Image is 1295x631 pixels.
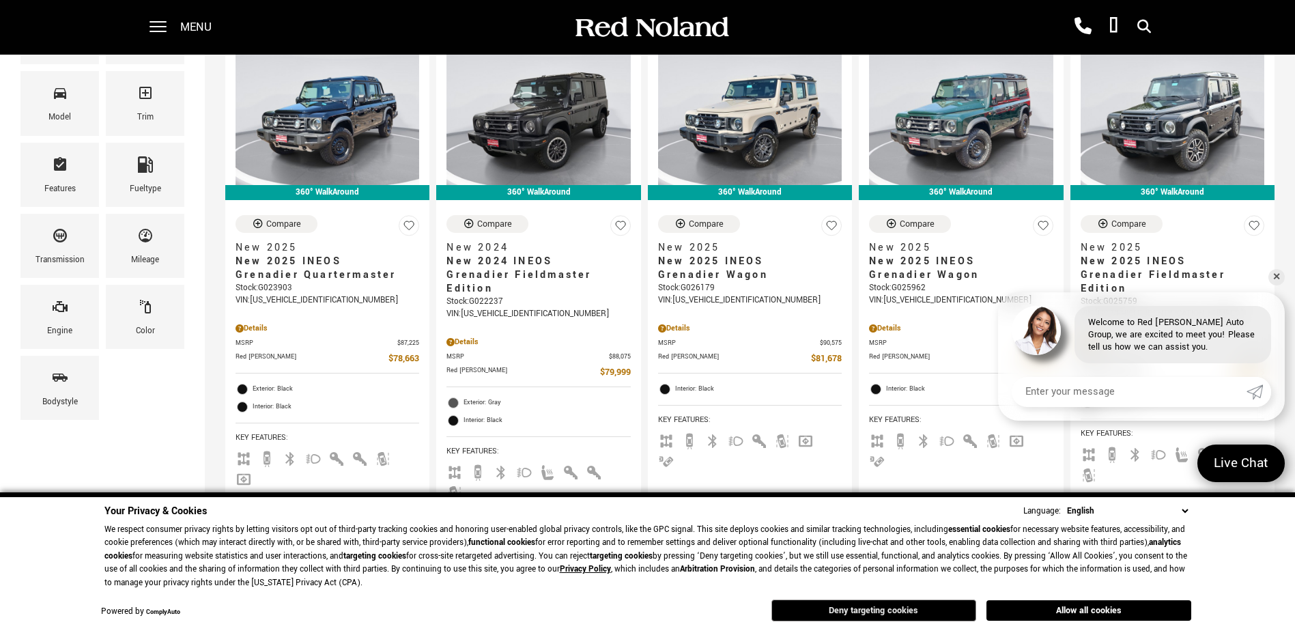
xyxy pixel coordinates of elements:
[797,434,814,445] span: Navigation Sys
[948,524,1010,535] strong: essential cookies
[146,608,180,617] a: ComplyAuto
[236,352,419,366] a: Red [PERSON_NAME] $78,663
[236,241,419,282] a: New 2025New 2025 INEOS Grenadier Quartermaster
[52,224,68,253] span: Transmission
[675,382,842,396] span: Interior: Black
[52,81,68,110] span: Model
[1081,448,1097,458] span: AWD
[446,255,620,296] span: New 2024 INEOS Grenadier Fieldmaster Edition
[728,434,744,445] span: Fog Lights
[610,215,631,242] button: Save Vehicle
[305,452,322,462] span: Fog Lights
[236,294,419,307] div: VIN: [US_VEHICLE_IDENTIFICATION_NUMBER]
[962,434,978,445] span: Keyless Entry
[464,414,630,427] span: Interior: Black
[343,550,406,562] strong: targeting cookies
[820,338,842,348] span: $90,575
[658,322,842,335] div: Pricing Details - New 2025 INEOS Grenadier Wagon With Navigation & 4WD
[20,143,99,207] div: FeaturesFeatures
[446,466,463,476] span: AWD
[869,322,1053,335] div: Pricing Details - New 2025 INEOS Grenadier Wagon With Navigation & 4WD
[658,352,842,366] a: Red [PERSON_NAME] $81,678
[106,143,184,207] div: FueltypeFueltype
[253,382,419,396] span: Exterior: Black
[225,185,429,200] div: 360° WalkAround
[1081,468,1097,479] span: Lane Warning
[658,282,842,294] div: Stock : G026179
[560,563,611,575] u: Privacy Policy
[52,153,68,182] span: Features
[658,434,674,445] span: AWD
[253,400,419,414] span: Interior: Black
[886,382,1053,396] span: Interior: Black
[600,365,631,380] span: $79,999
[52,366,68,395] span: Bodystyle
[20,356,99,420] div: BodystyleBodystyle
[658,412,842,427] span: Key Features :
[1081,47,1264,185] img: 2025 INEOS Grenadier Fieldmaster Edition
[20,214,99,278] div: TransmissionTransmission
[397,338,419,348] span: $87,225
[1064,504,1191,518] select: Language Select
[681,434,698,445] span: Backup Camera
[1012,306,1061,355] img: Agent profile photo
[236,338,419,348] a: MSRP $87,225
[106,71,184,135] div: TrimTrim
[590,550,653,562] strong: targeting cookies
[516,466,532,476] span: Fog Lights
[1012,377,1247,407] input: Enter your message
[648,185,852,200] div: 360° WalkAround
[137,81,154,110] span: Trim
[869,241,1042,255] span: New 2025
[446,444,630,459] span: Key Features :
[104,504,207,518] span: Your Privacy & Cookies
[236,215,317,233] button: Compare Vehicle
[464,396,630,410] span: Exterior: Gray
[106,214,184,278] div: MileageMileage
[1173,448,1190,458] span: Heated Seats
[985,434,1001,445] span: Lane Warning
[539,466,556,476] span: Heated Seats
[446,215,528,233] button: Compare Vehicle
[446,352,608,362] span: MSRP
[1081,241,1254,255] span: New 2025
[1081,255,1254,296] span: New 2025 INEOS Grenadier Fieldmaster Edition
[266,218,301,230] div: Compare
[446,336,630,348] div: Pricing Details - New 2024 INEOS Grenadier Fieldmaster Edition With Navigation & 4WD
[1207,454,1275,473] span: Live Chat
[236,338,397,348] span: MSRP
[446,486,463,496] span: Lane Warning
[1150,448,1167,458] span: Fog Lights
[986,600,1191,621] button: Allow all cookies
[869,352,1022,366] span: Red [PERSON_NAME]
[821,215,842,242] button: Save Vehicle
[869,455,885,465] span: Parking Assist
[20,285,99,349] div: EngineEngine
[1081,426,1264,441] span: Key Features :
[1104,448,1120,458] span: Backup Camera
[106,285,184,349] div: ColorColor
[104,523,1191,590] p: We respect consumer privacy rights by letting visitors opt out of third-party tracking cookies an...
[658,338,842,348] a: MSRP $90,575
[658,47,842,185] img: 2025 INEOS Grenadier Wagon
[236,282,419,294] div: Stock : G023903
[658,294,842,307] div: VIN: [US_VEHICLE_IDENTIFICATION_NUMBER]
[468,537,535,548] strong: functional cookies
[282,452,298,462] span: Bluetooth
[1247,377,1271,407] a: Submit
[35,253,85,268] div: Transmission
[869,215,951,233] button: Compare Vehicle
[573,16,730,40] img: Red Noland Auto Group
[771,600,976,621] button: Deny targeting cookies
[1075,306,1271,363] div: Welcome to Red [PERSON_NAME] Auto Group, we are excited to meet you! Please tell us how we can as...
[104,537,1181,562] strong: analytics cookies
[869,294,1053,307] div: VIN: [US_VEHICLE_IDENTIFICATION_NUMBER]
[137,110,154,125] div: Trim
[137,295,154,324] span: Color
[892,434,909,445] span: Backup Camera
[236,322,419,335] div: Pricing Details - New 2025 INEOS Grenadier Quartermaster With Navigation & 4WD
[236,241,409,255] span: New 2025
[42,395,78,410] div: Bodystyle
[446,47,630,185] img: 2024 INEOS Grenadier Fieldmaster Edition
[1244,215,1264,242] button: Save Vehicle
